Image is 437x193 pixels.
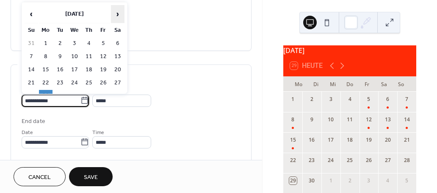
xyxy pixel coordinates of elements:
[39,50,53,63] td: 8
[403,116,411,123] div: 14
[25,90,38,102] td: 28
[39,77,53,89] td: 22
[97,24,110,36] th: Fr
[53,24,67,36] th: Tu
[111,37,124,50] td: 6
[97,64,110,76] td: 19
[69,167,113,186] button: Save
[82,37,96,50] td: 4
[384,136,392,144] div: 20
[384,157,392,164] div: 27
[289,136,297,144] div: 15
[289,177,297,185] div: 29
[403,157,411,164] div: 28
[39,64,53,76] td: 15
[68,37,81,50] td: 3
[290,76,307,92] div: Mo
[283,45,416,56] div: [DATE]
[289,157,297,164] div: 22
[111,6,124,22] span: ›
[111,77,124,89] td: 27
[53,64,67,76] td: 16
[25,64,38,76] td: 14
[82,77,96,89] td: 25
[384,95,392,103] div: 6
[84,173,98,182] span: Save
[97,77,110,89] td: 26
[68,50,81,63] td: 10
[22,117,45,126] div: End date
[289,95,297,103] div: 1
[82,50,96,63] td: 11
[403,136,411,144] div: 21
[365,136,373,144] div: 19
[307,76,324,92] div: Di
[25,77,38,89] td: 21
[25,37,38,50] td: 31
[327,95,335,103] div: 3
[346,157,354,164] div: 25
[308,157,315,164] div: 23
[39,37,53,50] td: 1
[39,24,53,36] th: Mo
[384,116,392,123] div: 13
[82,90,96,102] td: 2
[111,50,124,63] td: 13
[82,24,96,36] th: Th
[53,90,67,102] td: 30
[308,116,315,123] div: 9
[365,116,373,123] div: 12
[327,116,335,123] div: 10
[346,177,354,185] div: 2
[375,76,392,92] div: Sa
[22,128,33,137] span: Date
[384,177,392,185] div: 4
[82,64,96,76] td: 18
[68,77,81,89] td: 24
[68,24,81,36] th: We
[403,95,411,103] div: 7
[346,95,354,103] div: 4
[28,173,51,182] span: Cancel
[92,128,104,137] span: Time
[53,77,67,89] td: 23
[97,90,110,102] td: 3
[308,95,315,103] div: 2
[97,50,110,63] td: 12
[341,76,358,92] div: Do
[327,157,335,164] div: 24
[53,50,67,63] td: 9
[111,90,124,102] td: 4
[25,50,38,63] td: 7
[53,37,67,50] td: 2
[346,136,354,144] div: 18
[365,157,373,164] div: 26
[25,6,38,22] span: ‹
[308,136,315,144] div: 16
[365,95,373,103] div: 5
[327,177,335,185] div: 1
[39,90,53,102] td: 29
[68,64,81,76] td: 17
[111,64,124,76] td: 20
[327,136,335,144] div: 17
[14,167,66,186] button: Cancel
[32,159,47,168] span: All day
[39,5,110,23] th: [DATE]
[289,116,297,123] div: 8
[393,76,409,92] div: So
[97,37,110,50] td: 5
[25,24,38,36] th: Su
[308,177,315,185] div: 30
[358,76,375,92] div: Fr
[111,24,124,36] th: Sa
[365,177,373,185] div: 3
[324,76,341,92] div: Mi
[68,90,81,102] td: 1
[346,116,354,123] div: 11
[403,177,411,185] div: 5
